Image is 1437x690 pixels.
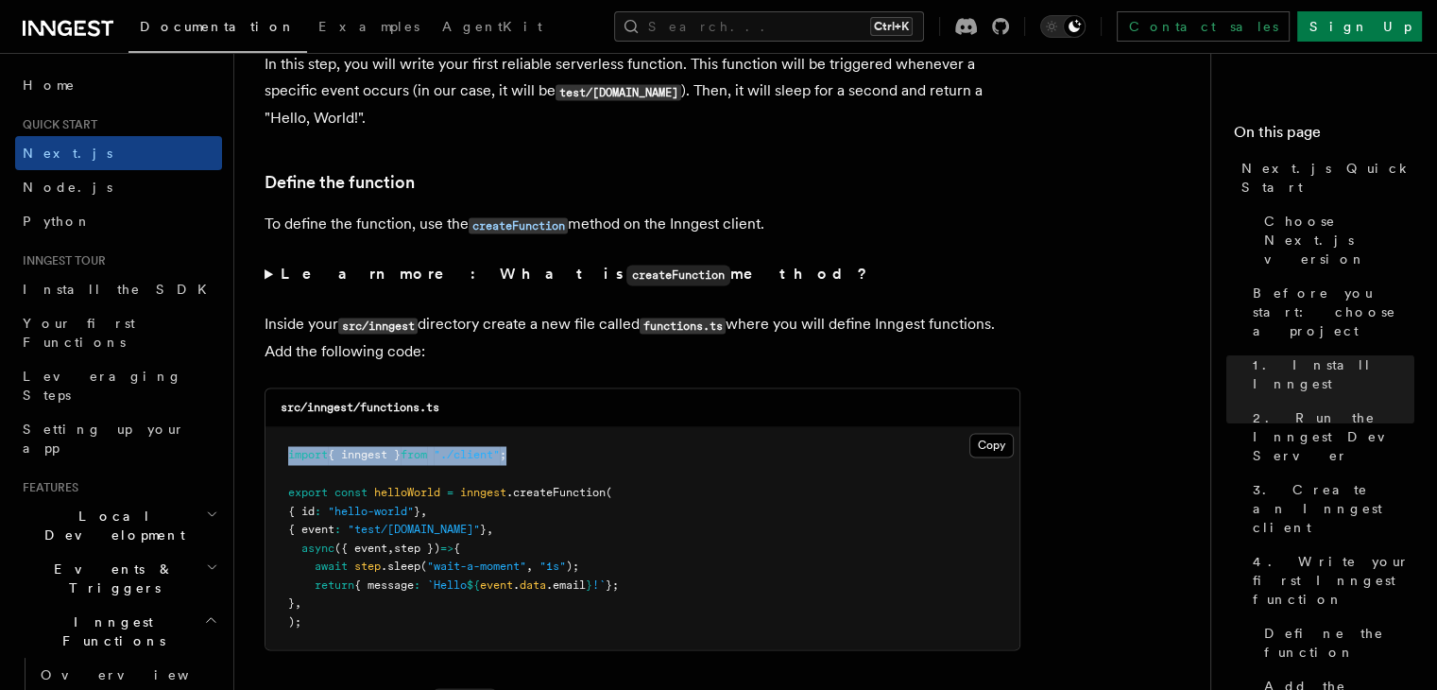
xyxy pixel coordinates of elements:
[506,485,606,498] span: .createFunction
[328,448,401,461] span: { inngest }
[1253,284,1414,340] span: Before you start: choose a project
[480,578,513,591] span: event
[1234,151,1414,204] a: Next.js Quick Start
[414,578,420,591] span: :
[288,614,301,628] span: );
[586,578,592,591] span: }
[315,504,321,517] span: :
[338,318,418,334] code: src/inngest
[427,559,526,572] span: "wait-a-moment"
[434,448,500,461] span: "./client"
[354,578,414,591] span: { message
[1241,159,1414,197] span: Next.js Quick Start
[431,6,554,51] a: AgentKit
[15,272,222,306] a: Install the SDK
[15,306,222,359] a: Your first Functions
[23,316,135,350] span: Your first Functions
[447,485,453,498] span: =
[15,359,222,412] a: Leveraging Steps
[265,169,415,196] a: Define the function
[469,215,568,233] a: createFunction
[295,595,301,609] span: ,
[420,559,427,572] span: (
[969,433,1014,457] button: Copy
[301,541,334,554] span: async
[1257,204,1414,276] a: Choose Next.js version
[1297,11,1422,42] a: Sign Up
[427,578,467,591] span: `Hello
[15,605,222,658] button: Inngest Functions
[1257,616,1414,669] a: Define the function
[15,507,206,544] span: Local Development
[315,578,354,591] span: return
[288,448,328,461] span: import
[1245,473,1414,544] a: 3. Create an Inngest client
[23,282,218,297] span: Install the SDK
[1253,408,1414,465] span: 2. Run the Inngest Dev Server
[614,11,924,42] button: Search...Ctrl+K
[453,541,460,554] span: {
[281,401,439,414] code: src/inngest/functions.ts
[1264,212,1414,268] span: Choose Next.js version
[15,499,222,552] button: Local Development
[566,559,579,572] span: );
[288,504,315,517] span: { id
[1245,348,1414,401] a: 1. Install Inngest
[23,214,92,229] span: Python
[265,211,1020,238] p: To define the function, use the method on the Inngest client.
[556,84,681,100] code: test/[DOMAIN_NAME]
[265,261,1020,288] summary: Learn more: What iscreateFunctionmethod?
[440,541,453,554] span: =>
[265,311,1020,365] p: Inside your directory create a new file called where you will define Inngest functions. Add the f...
[640,318,726,334] code: functions.ts
[487,522,493,535] span: ,
[15,68,222,102] a: Home
[626,265,730,285] code: createFunction
[348,522,480,535] span: "test/[DOMAIN_NAME]"
[41,667,235,682] span: Overview
[15,480,78,495] span: Features
[460,485,506,498] span: inngest
[469,217,568,233] code: createFunction
[15,204,222,238] a: Python
[288,522,334,535] span: { event
[1234,121,1414,151] h4: On this page
[1253,552,1414,609] span: 4. Write your first Inngest function
[15,136,222,170] a: Next.js
[288,595,295,609] span: }
[467,578,480,591] span: ${
[281,265,871,283] strong: Learn more: What is method?
[315,559,348,572] span: await
[1245,544,1414,616] a: 4. Write your first Inngest function
[334,485,368,498] span: const
[23,146,112,161] span: Next.js
[328,504,414,517] span: "hello-world"
[23,76,76,95] span: Home
[546,578,586,591] span: .email
[1253,480,1414,537] span: 3. Create an Inngest client
[526,559,533,572] span: ,
[480,522,487,535] span: }
[15,552,222,605] button: Events & Triggers
[401,448,427,461] span: from
[128,6,307,53] a: Documentation
[1117,11,1290,42] a: Contact sales
[288,485,328,498] span: export
[23,422,185,456] span: Setting up your app
[1245,276,1414,348] a: Before you start: choose a project
[513,578,520,591] span: .
[394,541,440,554] span: step })
[15,170,222,204] a: Node.js
[15,612,204,650] span: Inngest Functions
[15,253,106,268] span: Inngest tour
[15,412,222,465] a: Setting up your app
[420,504,427,517] span: ,
[307,6,431,51] a: Examples
[414,504,420,517] span: }
[318,19,419,34] span: Examples
[140,19,296,34] span: Documentation
[354,559,381,572] span: step
[1253,355,1414,393] span: 1. Install Inngest
[1245,401,1414,473] a: 2. Run the Inngest Dev Server
[374,485,440,498] span: helloWorld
